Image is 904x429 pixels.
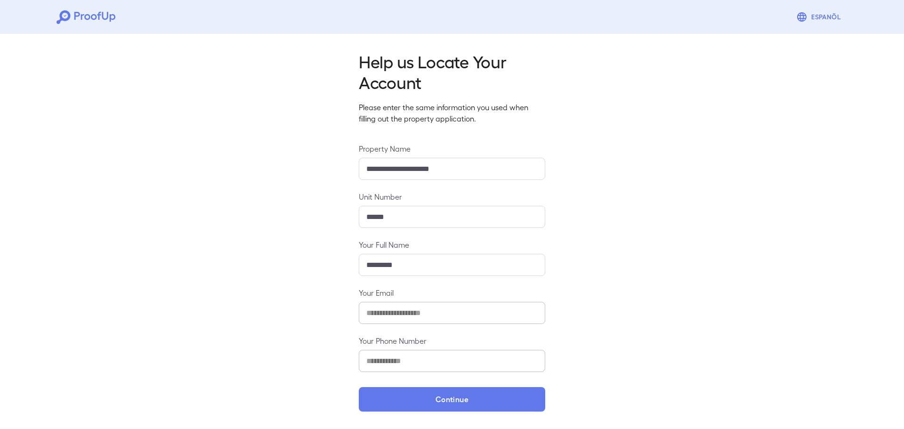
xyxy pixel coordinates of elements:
[359,387,545,412] button: Continue
[359,143,545,154] label: Property Name
[359,335,545,346] label: Your Phone Number
[792,8,847,26] button: Espanõl
[359,51,545,92] h2: Help us Locate Your Account
[359,239,545,250] label: Your Full Name
[359,191,545,202] label: Unit Number
[359,287,545,298] label: Your Email
[359,102,545,124] p: Please enter the same information you used when filling out the property application.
